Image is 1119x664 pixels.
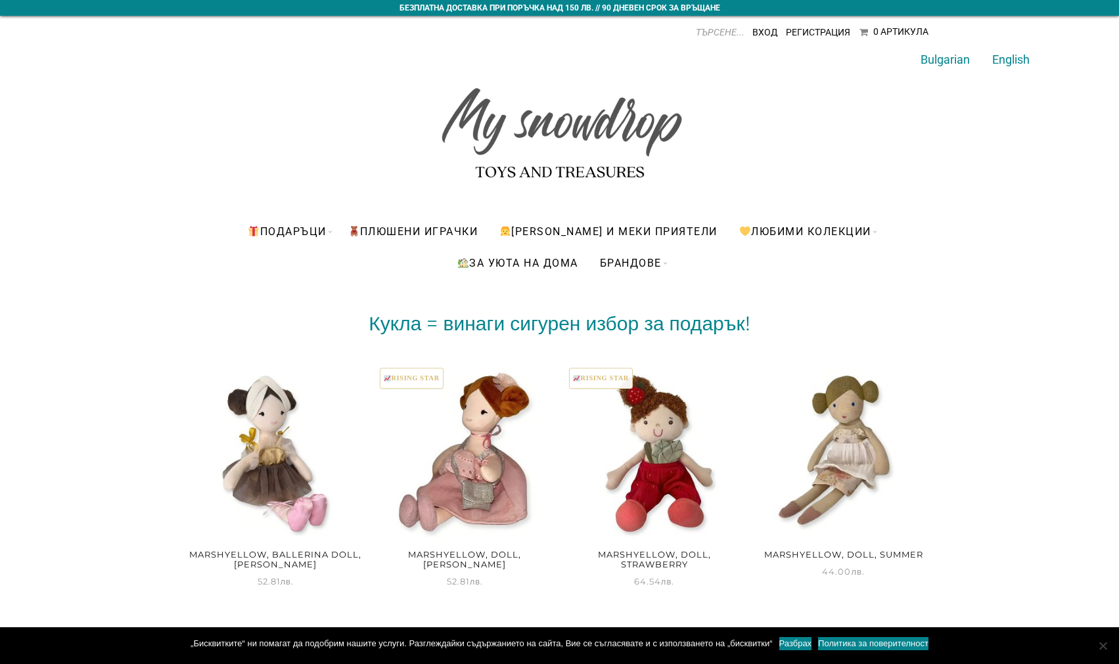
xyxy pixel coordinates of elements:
[779,637,812,650] a: Разбрах
[752,27,850,37] a: Вход Регистрация
[859,28,928,37] a: 0 Артикула
[378,366,553,588] a: 📈RISING STARMarshyellow, Doll, [PERSON_NAME] 52.81лв.
[567,366,742,588] a: 📈RISING STARMarshyellow, Doll, Strawberry 64.54лв.
[458,257,468,268] img: 🏡
[590,247,672,278] a: БРАНДОВЕ
[873,26,928,37] div: 0 Артикула
[851,566,865,577] span: лв.
[1096,639,1109,652] span: No
[818,637,928,650] a: Политика за поверителност
[189,366,363,588] a: Marshyellow, Ballerina Doll, [PERSON_NAME] 52.81лв.
[567,546,742,574] h2: Marshyellow, Doll, Strawberry
[992,53,1030,66] a: English
[248,226,259,236] img: 🎁
[338,215,488,247] a: ПЛЮШЕНИ ИГРАЧКИ
[258,576,294,587] span: 52.81
[189,315,931,333] h2: Кукла = винаги сигурен избор за подарък!
[634,576,675,587] span: 64.54
[756,546,931,564] h2: Marshyellow, Doll, Summer
[822,566,865,577] span: 44.00
[921,53,970,66] a: Bulgarian
[238,215,336,247] a: Подаръци
[447,247,588,278] a: За уюта на дома
[740,226,750,236] img: 💛
[490,215,727,247] a: [PERSON_NAME] и меки приятели
[281,576,294,587] span: лв.
[470,576,484,587] span: лв.
[661,576,675,587] span: лв.
[189,546,363,574] h2: Marshyellow, Ballerina Doll, [PERSON_NAME]
[191,637,772,650] span: „Бисквитките“ ни помагат да подобрим нашите услуги. Разглеждайки съдържанието на сайта, Вие се съ...
[500,226,511,236] img: 👧
[447,576,484,587] span: 52.81
[646,22,744,42] input: ТЪРСЕНЕ...
[349,226,359,236] img: 🧸
[729,215,881,247] a: Любими Колекции
[435,64,685,189] img: My snowdrop
[756,366,931,579] a: Marshyellow, Doll, Summer 44.00лв.
[378,546,553,574] h2: Marshyellow, Doll, [PERSON_NAME]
